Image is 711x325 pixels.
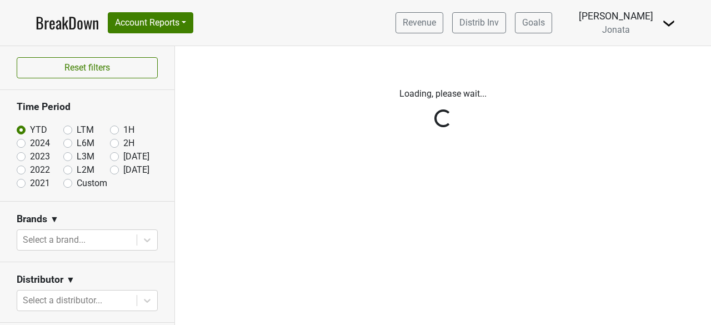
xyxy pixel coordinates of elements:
button: Account Reports [108,12,193,33]
a: Revenue [395,12,443,33]
span: Jonata [602,24,630,35]
a: Goals [515,12,552,33]
a: Distrib Inv [452,12,506,33]
a: BreakDown [36,11,99,34]
div: [PERSON_NAME] [579,9,653,23]
img: Dropdown Menu [662,17,675,30]
p: Loading, please wait... [183,87,703,101]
